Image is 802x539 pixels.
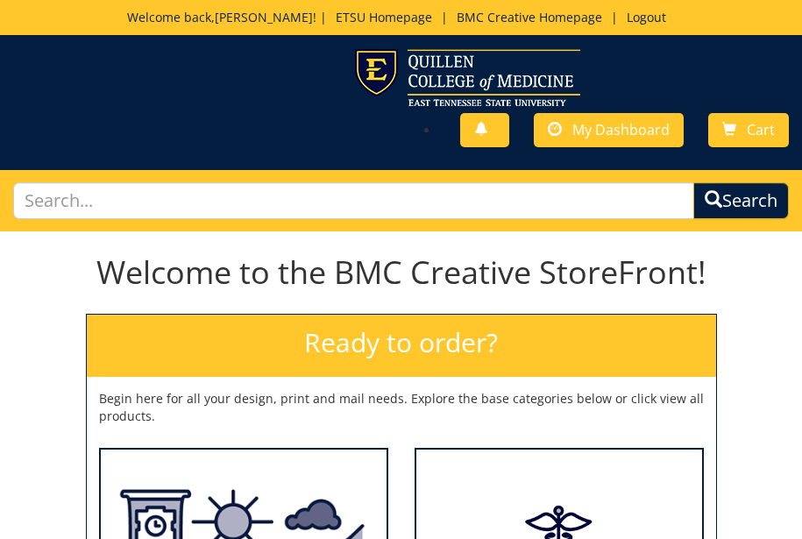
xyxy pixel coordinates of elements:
a: BMC Creative Homepage [448,9,611,25]
button: Search [693,182,789,220]
span: My Dashboard [572,120,670,139]
p: Begin here for all your design, print and mail needs. Explore the base categories below or click ... [99,390,704,425]
h2: Ready to order? [87,315,716,377]
h1: Welcome to the BMC Creative StoreFront! [86,255,717,290]
span: Cart [747,120,775,139]
a: Logout [618,9,675,25]
a: ETSU Homepage [327,9,441,25]
a: [PERSON_NAME] [215,9,313,25]
input: Search... [13,182,694,220]
p: Welcome back, ! | | | [80,9,722,26]
a: Cart [708,113,789,147]
a: My Dashboard [534,113,684,147]
img: ETSU logo [355,49,580,106]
